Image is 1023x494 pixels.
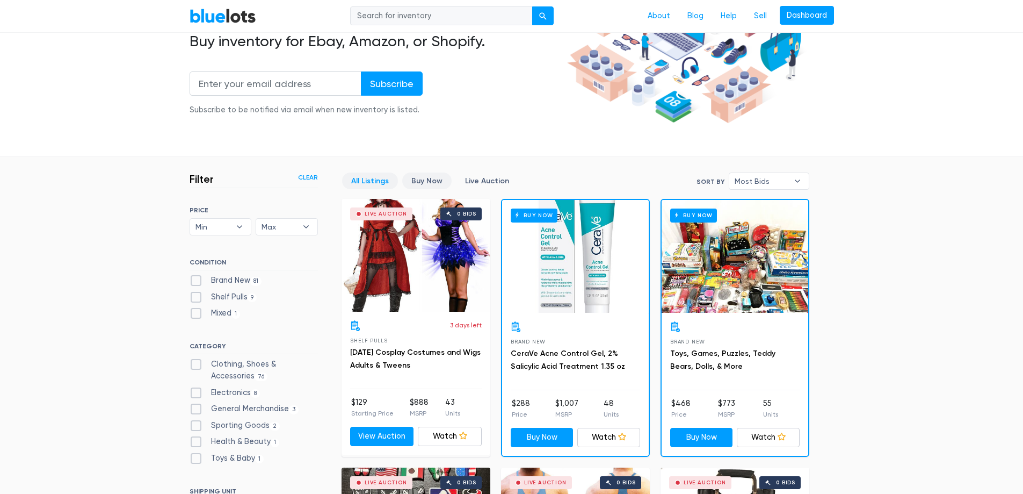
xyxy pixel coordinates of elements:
label: Sporting Goods [190,420,280,432]
a: Live Auction [456,173,518,189]
p: Units [445,409,460,418]
div: Live Auction [684,480,726,485]
label: Toys & Baby [190,453,264,464]
input: Enter your email address [190,71,361,96]
a: CeraVe Acne Control Gel, 2% Salicylic Acid Treatment 1.35 oz [511,349,625,371]
div: Live Auction [365,211,407,217]
li: 43 [445,397,460,418]
p: MSRP [410,409,429,418]
a: BlueLots [190,8,256,24]
span: 9 [248,293,257,302]
h2: Buy inventory for Ebay, Amazon, or Shopify. [190,32,563,51]
span: 1 [231,310,241,319]
span: Brand New [670,339,705,345]
p: Units [763,410,778,419]
li: $288 [512,398,530,419]
p: MSRP [718,410,735,419]
a: Blog [679,6,712,26]
label: Mixed [190,307,241,319]
span: Brand New [511,339,546,345]
span: Most Bids [735,173,788,189]
div: Live Auction [365,480,407,485]
li: $773 [718,398,735,419]
div: 0 bids [457,211,476,217]
a: Help [712,6,745,26]
a: Buy Now [502,200,649,313]
h6: Buy Now [670,209,717,222]
span: 1 [271,439,280,447]
a: Toys, Games, Puzzles, Teddy Bears, Dolls, & More [670,349,775,371]
label: Health & Beauty [190,436,280,448]
label: Shelf Pulls [190,291,257,303]
p: Starting Price [351,409,394,418]
input: Search for inventory [350,6,533,26]
a: Clear [298,173,318,182]
a: Buy Now [511,428,574,447]
li: 55 [763,398,778,419]
p: 3 days left [450,320,482,330]
b: ▾ [228,219,251,235]
span: 76 [255,373,268,381]
a: Dashboard [780,6,834,25]
label: Clothing, Shoes & Accessories [190,359,318,382]
div: Subscribe to be notified via email when new inventory is listed. [190,104,423,116]
a: Buy Now [670,428,733,447]
span: Max [262,219,297,235]
a: Buy Now [662,200,808,313]
a: Sell [745,6,775,26]
input: Subscribe [361,71,423,96]
div: Live Auction [524,480,567,485]
li: 48 [604,398,619,419]
span: 8 [251,389,260,398]
p: Price [671,410,691,419]
span: Shelf Pulls [350,338,388,343]
label: Brand New [190,275,262,287]
div: 0 bids [457,480,476,485]
a: About [639,6,679,26]
a: [DATE] Cosplay Costumes and Wigs Adults & Tweens [350,348,481,370]
h3: Filter [190,173,214,185]
h6: CATEGORY [190,342,318,354]
a: Live Auction 0 bids [342,199,490,312]
h6: CONDITION [190,259,318,270]
h6: Buy Now [511,209,557,222]
b: ▾ [295,219,317,235]
p: MSRP [555,410,578,419]
label: General Merchandise [190,403,299,415]
a: View Auction [350,427,414,446]
span: 2 [270,422,280,431]
p: Units [604,410,619,419]
li: $468 [671,398,691,419]
span: 3 [289,405,299,414]
b: ▾ [786,173,809,189]
label: Sort By [696,177,724,187]
label: Electronics [190,387,260,399]
a: Watch [418,427,482,446]
a: All Listings [342,173,398,189]
li: $1,007 [555,398,578,419]
div: 0 bids [776,480,795,485]
a: Watch [737,428,800,447]
div: 0 bids [616,480,636,485]
li: $888 [410,397,429,418]
span: 1 [255,455,264,463]
p: Price [512,410,530,419]
h6: PRICE [190,206,318,214]
li: $129 [351,397,394,418]
a: Buy Now [402,173,452,189]
span: Min [195,219,231,235]
a: Watch [577,428,640,447]
span: 81 [250,277,262,285]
